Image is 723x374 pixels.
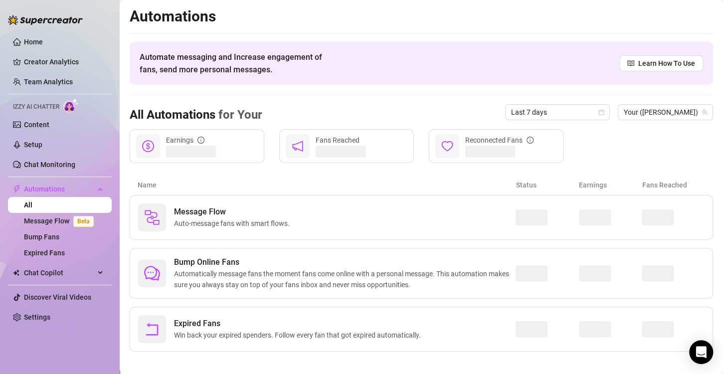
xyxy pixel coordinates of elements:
[8,15,83,25] img: logo-BBDzfeDw.svg
[627,60,634,67] span: read
[174,218,294,229] span: Auto-message fans with smart flows.
[619,55,703,71] a: Learn How To Use
[24,181,95,197] span: Automations
[174,268,516,290] span: Automatically message fans the moment fans come online with a personal message. This automation m...
[24,217,98,225] a: Message FlowBeta
[130,107,262,123] h3: All Automations
[174,256,516,268] span: Bump Online Fans
[292,140,304,152] span: notification
[24,78,73,86] a: Team Analytics
[441,140,453,152] span: heart
[465,135,534,146] div: Reconnected Fans
[642,180,705,190] article: Fans Reached
[13,269,19,276] img: Chat Copilot
[197,137,204,144] span: info-circle
[215,108,262,122] span: for Your
[142,140,154,152] span: dollar
[516,180,579,190] article: Status
[598,109,604,115] span: calendar
[24,54,104,70] a: Creator Analytics
[144,209,160,225] img: svg%3e
[174,206,294,218] span: Message Flow
[24,249,65,257] a: Expired Fans
[316,136,360,144] span: Fans Reached
[511,105,604,120] span: Last 7 days
[174,330,425,341] span: Win back your expired spenders. Follow every fan that got expired automatically.
[13,185,21,193] span: thunderbolt
[527,137,534,144] span: info-circle
[24,141,42,149] a: Setup
[24,201,32,209] a: All
[689,340,713,364] div: Open Intercom Messenger
[73,216,94,227] span: Beta
[638,58,695,69] span: Learn How To Use
[13,102,59,112] span: Izzy AI Chatter
[24,293,91,301] a: Discover Viral Videos
[174,318,425,330] span: Expired Fans
[140,51,332,76] span: Automate messaging and Increase engagement of fans, send more personal messages.
[24,38,43,46] a: Home
[144,321,160,337] span: rollback
[144,265,160,281] span: comment
[24,161,75,169] a: Chat Monitoring
[166,135,204,146] div: Earnings
[24,313,50,321] a: Settings
[24,265,95,281] span: Chat Copilot
[63,98,79,113] img: AI Chatter
[702,109,708,115] span: team
[624,105,707,120] span: Your (aubreyxx)
[24,121,49,129] a: Content
[130,7,713,26] h2: Automations
[138,180,516,190] article: Name
[579,180,642,190] article: Earnings
[24,233,59,241] a: Bump Fans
